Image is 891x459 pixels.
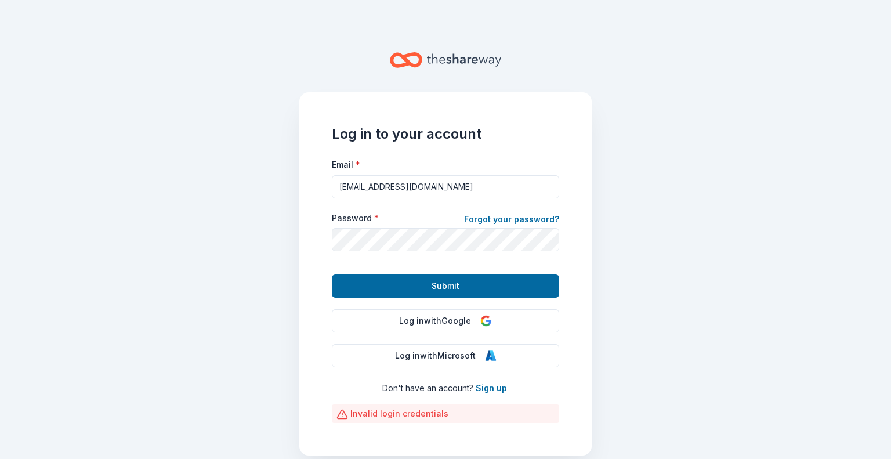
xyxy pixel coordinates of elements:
button: Log inwithMicrosoft [332,344,559,367]
span: Don ' t have an account? [382,383,473,393]
a: Home [390,46,501,74]
div: Invalid login credentials [332,404,559,423]
button: Log inwithGoogle [332,309,559,332]
h1: Log in to your account [332,125,559,143]
img: Microsoft Logo [485,350,497,362]
span: Submit [432,279,459,293]
img: Google Logo [480,315,492,327]
button: Submit [332,274,559,298]
a: Sign up [476,383,507,393]
label: Email [332,159,360,171]
a: Forgot your password? [464,212,559,229]
label: Password [332,212,379,224]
